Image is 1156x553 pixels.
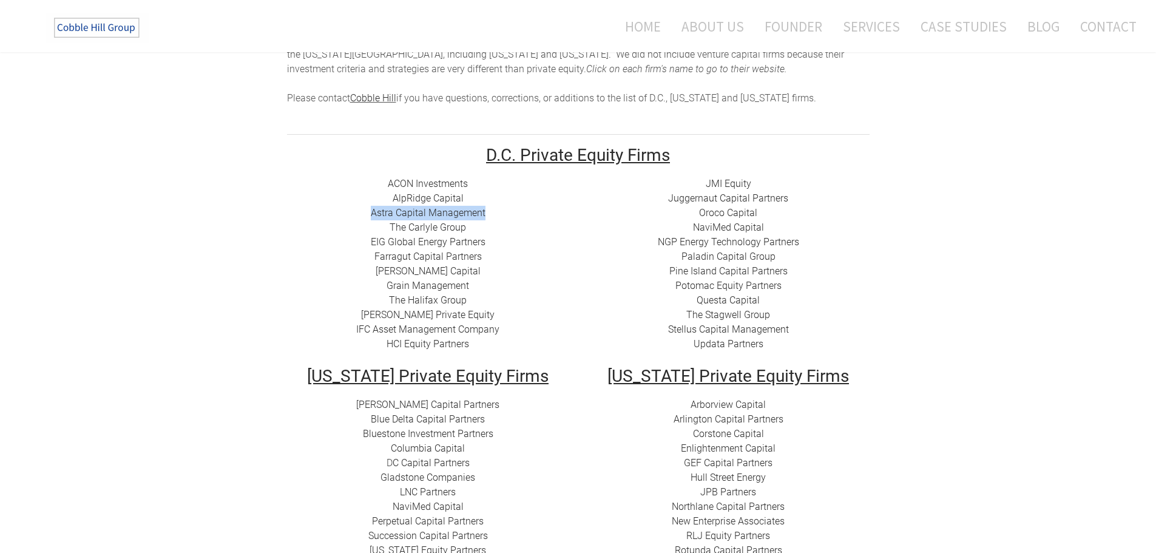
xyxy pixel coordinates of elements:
[681,251,776,262] a: Paladin Capital Group
[393,457,470,469] a: C Capital Partners
[361,309,495,321] a: [PERSON_NAME] Private Equity​
[834,10,909,42] a: Services
[393,501,464,512] a: NaviMed Capital
[586,63,787,75] em: Click on each firm's name to go to their website. ​
[691,399,766,410] a: Arborview Capital
[46,13,149,43] img: The Cobble Hill Group LLC
[681,443,776,454] a: ​Enlightenment Capital
[356,399,499,410] a: [PERSON_NAME] Capital Partners
[669,265,788,277] a: Pine Island Capital Partners
[1071,10,1137,42] a: Contact
[371,413,485,425] a: Blue Delta Capital Partners
[607,10,670,42] a: Home
[307,366,549,386] u: [US_STATE] Private Equity Firms
[350,92,396,104] a: Cobble Hill
[287,92,816,104] span: Please contact if you have questions, corrections, or additions to the list of D.C., [US_STATE] a...
[356,324,499,335] a: IFC Asset Management Company
[691,472,766,483] a: Hull Street Energy
[393,192,464,204] a: ​AlpRidge Capital
[376,265,481,277] a: ​[PERSON_NAME] Capital
[389,294,467,306] a: The Halifax Group
[672,501,785,512] a: Northlane Capital Partners
[674,413,783,425] a: Arlington Capital Partners​
[700,486,756,498] a: JPB Partners
[371,236,485,248] a: EIG Global Energy Partners
[672,10,753,42] a: About Us
[686,309,770,321] a: The Stagwell Group
[368,530,488,541] a: Succession Capital Partners
[380,472,475,483] a: Gladstone Companies
[372,515,484,527] a: ​Perpetual Capital Partners
[693,222,764,233] a: NaviMed Capital
[387,338,469,350] a: HCI Equity Partners
[668,192,788,204] a: Juggernaut Capital Partners
[390,222,466,233] a: The Carlyle Group
[658,236,799,248] a: NGP Energy Technology Partners
[699,207,757,219] a: Oroco Capital
[287,33,870,106] div: he top 46 private equity firms, growth equity funds, and mezzanine lenders with offices in the [U...
[693,428,764,439] a: Corstone Capital
[675,280,782,291] a: ​Potomac Equity Partners
[694,338,763,350] a: Updata Partners
[287,177,569,351] div: ​​ ​​​
[684,457,772,469] a: GEF Capital Partners
[672,515,785,527] a: New Enterprise Associates
[363,428,493,439] a: ​Bluestone Investment Partners
[755,10,831,42] a: Founder
[697,294,760,306] a: Questa Capital
[400,486,456,498] a: LNC Partners
[668,324,789,335] a: Stellus Capital Management
[911,10,1016,42] a: Case Studies
[387,280,469,291] a: Grain Management
[1018,10,1069,42] a: Blog
[374,251,482,262] a: Farragut Capital Partners
[706,178,751,189] a: JMI Equity
[607,366,849,386] u: [US_STATE] Private Equity Firms
[391,443,465,454] a: Columbia Capital
[388,178,468,189] a: ACON Investments
[686,530,770,541] a: ​RLJ Equity Partners
[371,207,485,219] a: ​Astra Capital Management
[486,145,670,165] u: D.C. Private Equity Firms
